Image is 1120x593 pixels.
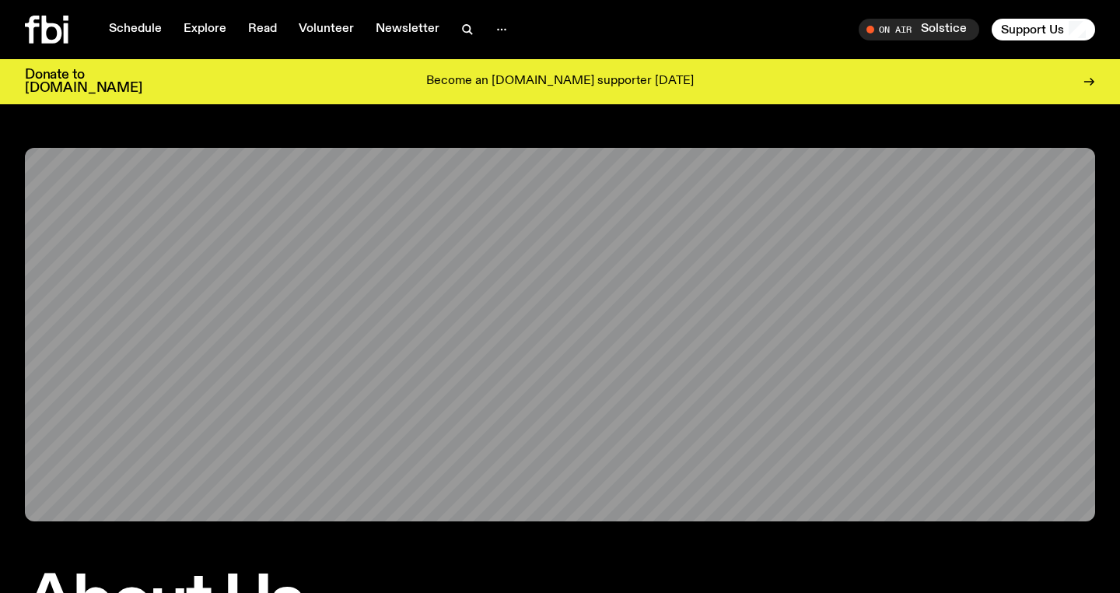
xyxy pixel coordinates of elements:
[366,19,449,40] a: Newsletter
[859,19,979,40] button: On AirSolstice
[25,68,142,95] h3: Donate to [DOMAIN_NAME]
[289,19,363,40] a: Volunteer
[174,19,236,40] a: Explore
[239,19,286,40] a: Read
[1001,23,1064,37] span: Support Us
[426,75,694,89] p: Become an [DOMAIN_NAME] supporter [DATE]
[992,19,1095,40] button: Support Us
[100,19,171,40] a: Schedule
